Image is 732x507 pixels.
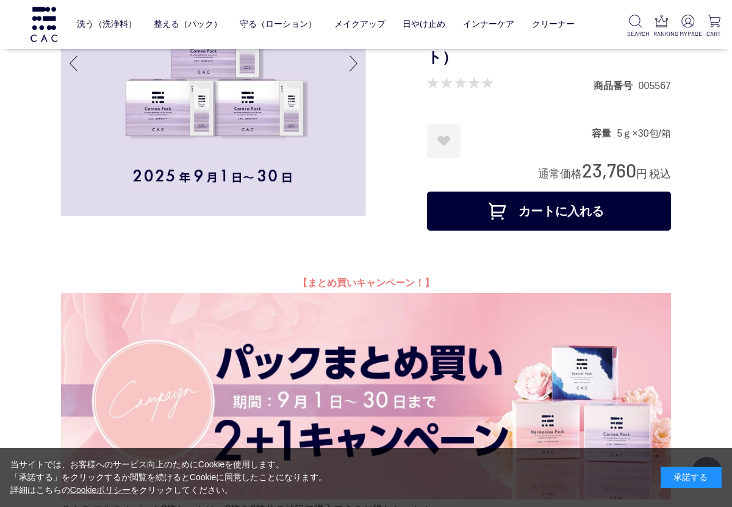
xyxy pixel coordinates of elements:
[653,29,670,38] p: RANKING
[427,124,461,158] a: お気に入りに登録する
[10,458,328,497] div: 当サイトでは、お客様へのサービス向上のためにCookieを使用します。 「承諾する」をクリックするか閲覧を続けるとCookieに同意したことになります。 詳細はこちらの をクリックしてください。
[592,127,617,140] dt: 容量
[403,10,445,38] a: 日やけ止め
[334,10,386,38] a: メイクアップ
[538,168,582,180] span: 通常価格
[463,10,514,38] a: インナーケア
[680,15,696,38] a: MYPAGE
[70,485,131,495] a: Cookieポリシー
[636,168,647,180] span: 円
[582,159,636,181] span: 23,760
[661,467,722,488] div: 承諾する
[594,79,639,92] dt: 商品番号
[240,10,317,38] a: 守る（ローション）
[706,29,722,38] p: CART
[706,15,722,38] a: CART
[427,192,671,231] button: カートに入れる
[627,29,644,38] p: SEARCH
[653,15,670,38] a: RANKING
[77,10,137,38] a: 洗う（洗浄料）
[61,273,671,293] p: 【まとめ買いキャンペーン！】
[61,293,671,500] img: パックキャンペーン
[680,29,696,38] p: MYPAGE
[154,10,222,38] a: 整える（パック）
[617,127,671,140] dd: 5ｇ×30包/箱
[532,10,575,38] a: クリーナー
[639,79,671,92] dd: 005567
[649,168,671,180] span: 税込
[627,15,644,38] a: SEARCH
[29,7,59,41] img: logo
